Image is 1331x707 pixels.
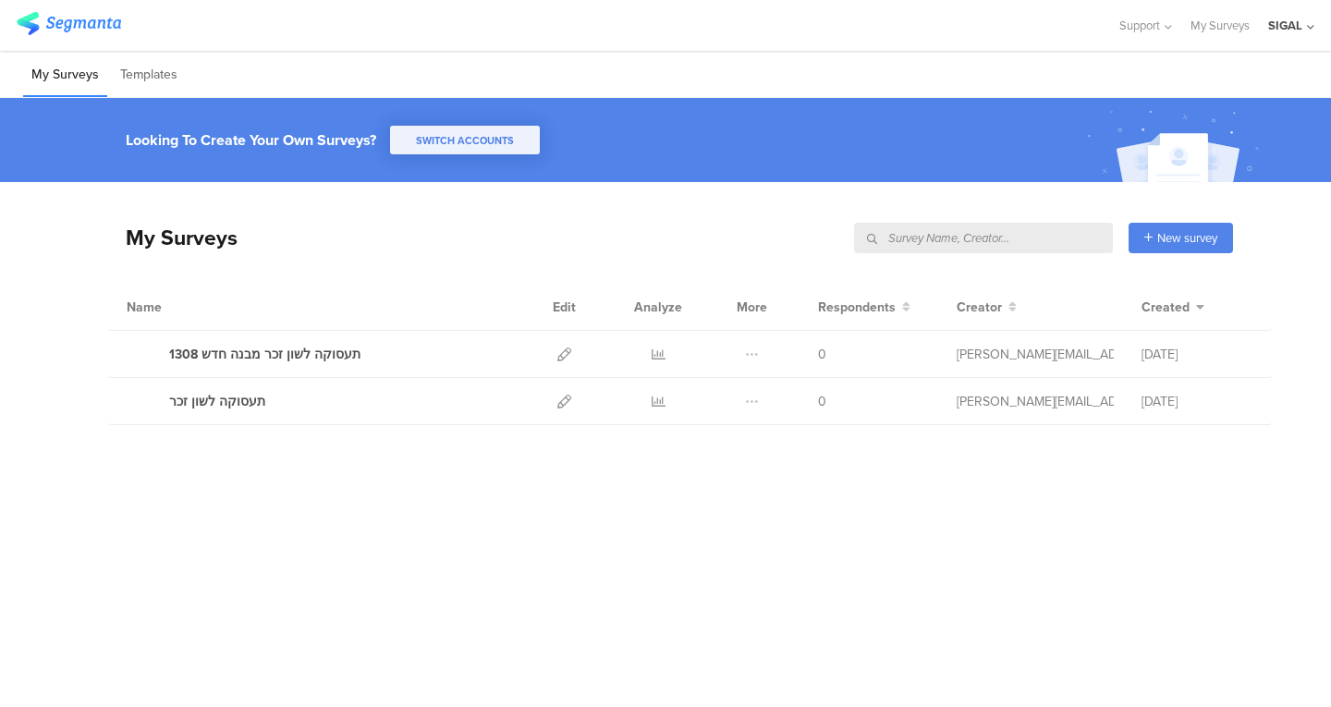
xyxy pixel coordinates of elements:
div: תעסוקה לשון זכר מבנה חדש 1308 [169,345,360,364]
button: SWITCH ACCOUNTS [390,126,540,154]
span: Creator [957,298,1002,317]
span: SWITCH ACCOUNTS [416,133,514,148]
a: תעסוקה לשון זכר [127,389,265,413]
a: תעסוקה לשון זכר מבנה חדש 1308 [127,342,360,366]
span: 0 [818,392,826,411]
div: sigal@lgbt.org.il [957,392,1114,411]
div: SIGAL [1268,17,1302,34]
div: [DATE] [1142,392,1252,411]
div: More [732,284,772,330]
button: Created [1142,298,1204,317]
div: Looking To Create Your Own Surveys? [126,129,376,151]
div: Analyze [630,284,686,330]
span: Respondents [818,298,896,317]
span: New survey [1157,229,1217,247]
li: Templates [112,54,186,97]
img: create_account_image.svg [1081,104,1271,188]
img: segmanta logo [17,12,121,35]
input: Survey Name, Creator... [854,223,1113,253]
div: Name [127,298,238,317]
button: Respondents [818,298,910,317]
span: Created [1142,298,1190,317]
div: Edit [544,284,584,330]
div: My Surveys [107,222,238,253]
div: sigal@lgbt.org.il [957,345,1114,364]
li: My Surveys [23,54,107,97]
div: [DATE] [1142,345,1252,364]
span: 0 [818,345,826,364]
div: תעסוקה לשון זכר [169,392,265,411]
span: Support [1119,17,1160,34]
button: Creator [957,298,1017,317]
